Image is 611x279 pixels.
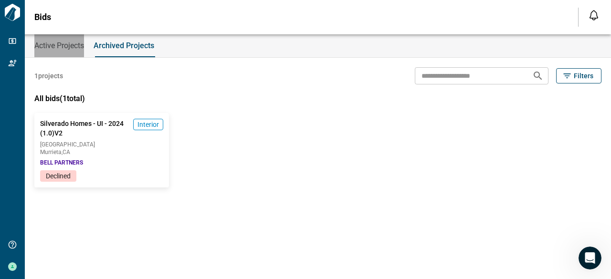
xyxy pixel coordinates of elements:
[40,159,83,166] span: BELL PARTNERS
[25,34,611,57] div: base tabs
[40,142,163,147] span: [GEOGRAPHIC_DATA]
[528,66,548,85] button: Search projects
[34,94,85,103] span: All bids ( 1 total)
[574,71,593,81] span: Filters
[137,120,159,129] span: Interior
[34,41,84,51] span: Active Projects
[586,8,601,23] button: Open notification feed
[556,68,601,83] button: Filters
[40,149,163,155] span: Murrieta , CA
[34,12,51,22] span: Bids
[94,41,154,51] span: Archived Projects
[40,119,129,138] span: Silverado Homes - UI - 2024 (1.0)V2
[579,247,601,269] iframe: Intercom live chat
[46,172,71,180] span: Declined
[34,71,63,81] span: 1 projects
